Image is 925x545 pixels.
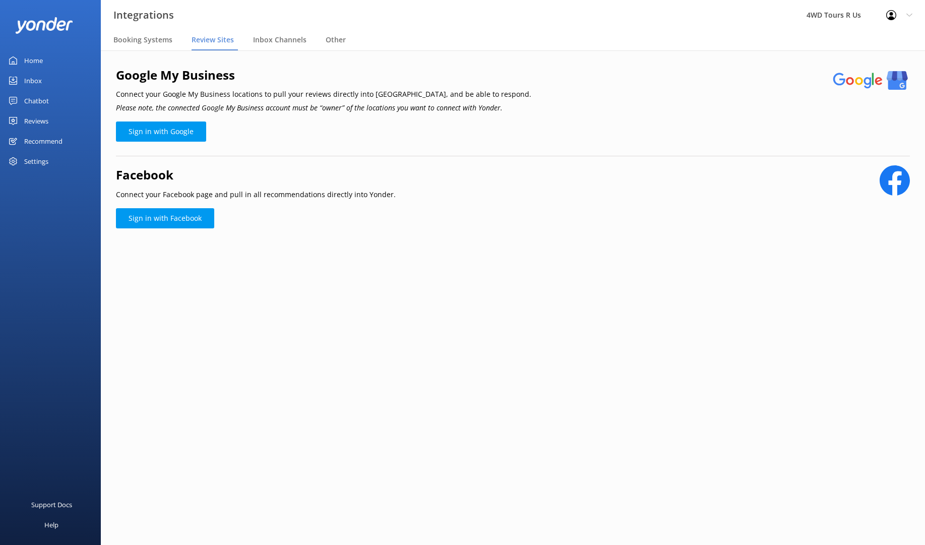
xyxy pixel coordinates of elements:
div: Help [44,515,58,535]
div: Chatbot [24,91,49,111]
div: Reviews [24,111,48,131]
div: Inbox [24,71,42,91]
h2: Facebook [116,165,396,185]
div: Settings [24,151,48,171]
span: Other [326,35,346,45]
div: Recommend [24,131,63,151]
img: yonder-white-logo.png [15,17,73,34]
h3: Integrations [113,7,174,23]
div: Home [24,50,43,71]
span: Review Sites [192,35,234,45]
i: Please note, the connected Google My Business account must be “owner” of the locations you want t... [116,103,503,112]
p: Connect your Google My Business locations to pull your reviews directly into [GEOGRAPHIC_DATA], a... [116,89,531,100]
span: Booking Systems [113,35,172,45]
a: Sign in with Google [116,122,206,142]
div: Support Docs [31,495,72,515]
span: Inbox Channels [253,35,306,45]
h2: Google My Business [116,66,531,85]
a: Sign in with Facebook [116,208,214,228]
p: Connect your Facebook page and pull in all recommendations directly into Yonder. [116,189,396,200]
